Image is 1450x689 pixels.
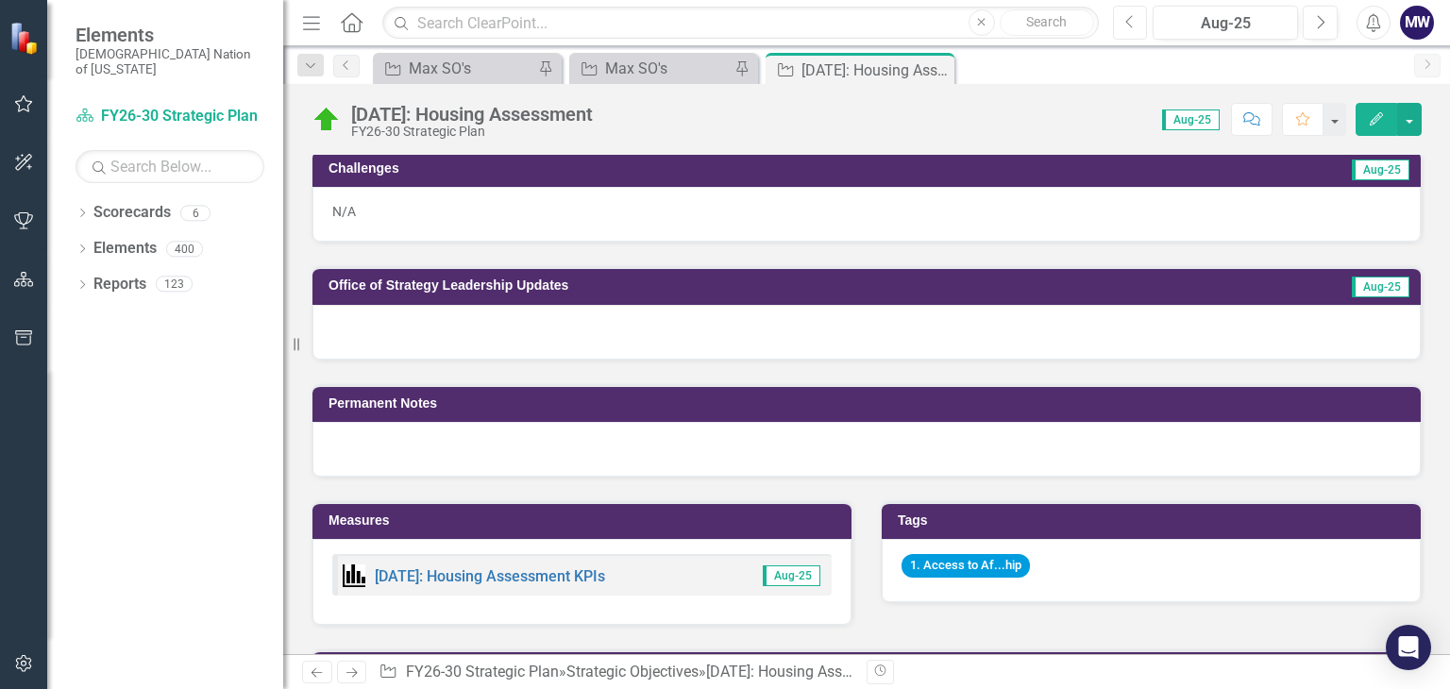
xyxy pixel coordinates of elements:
a: [DATE]: Housing Assessment KPIs [375,567,605,585]
span: Aug-25 [1352,160,1409,180]
small: [DEMOGRAPHIC_DATA] Nation of [US_STATE] [76,46,264,77]
div: Aug-25 [1159,12,1291,35]
a: Max SO's [378,57,533,80]
div: Max SO's [409,57,533,80]
h3: Office of Strategy Leadership Updates [329,278,1196,293]
a: FY26-30 Strategic Plan [76,106,264,127]
img: Performance Management [343,564,365,587]
span: 1. Access to Af...hip [902,554,1030,578]
h3: Tags [898,513,1411,528]
div: Open Intercom Messenger [1386,625,1431,670]
span: Elements [76,24,264,46]
h3: Measures [329,513,842,528]
div: FY26-30 Strategic Plan [351,125,593,139]
span: Aug-25 [1162,109,1220,130]
a: Elements [93,238,157,260]
div: 400 [166,241,203,257]
div: [DATE]: Housing Assessment [706,663,899,681]
span: Search [1026,14,1067,29]
div: 6 [180,205,211,221]
a: Reports [93,274,146,295]
p: N/A [332,202,1401,221]
div: [DATE]: Housing Assessment [351,104,593,125]
a: FY26-30 Strategic Plan [406,663,559,681]
button: MW [1400,6,1434,40]
div: 123 [156,277,193,293]
span: Aug-25 [763,565,820,586]
button: Search [1000,9,1094,36]
img: On Target [312,105,342,135]
h3: Challenges [329,161,916,176]
h3: Permanent Notes [329,396,1411,411]
img: ClearPoint Strategy [9,21,42,54]
a: Strategic Objectives [566,663,699,681]
button: Aug-25 [1153,6,1298,40]
input: Search ClearPoint... [382,7,1098,40]
input: Search Below... [76,150,264,183]
a: Max SO's [574,57,730,80]
div: » » [379,662,852,683]
div: [DATE]: Housing Assessment [801,59,950,82]
a: Scorecards [93,202,171,224]
div: Max SO's [605,57,730,80]
span: Aug-25 [1352,277,1409,297]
